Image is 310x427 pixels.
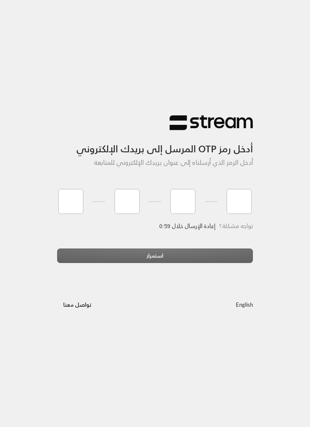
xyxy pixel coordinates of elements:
[170,115,253,131] img: Stream Logo
[57,131,253,155] h3: أدخل رمز OTP المرسل إلى بريدك الإلكتروني
[57,300,98,310] a: تواصل معنا
[219,221,253,231] span: تواجه مشكلة؟
[57,159,253,166] h5: أدخل الرمز الذي أرسلناه إلى عنوان بريدك الإلكتروني للمتابعة
[160,221,215,231] span: إعادة الإرسال خلال 0:59
[57,298,98,313] button: تواصل معنا
[236,298,253,313] a: English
